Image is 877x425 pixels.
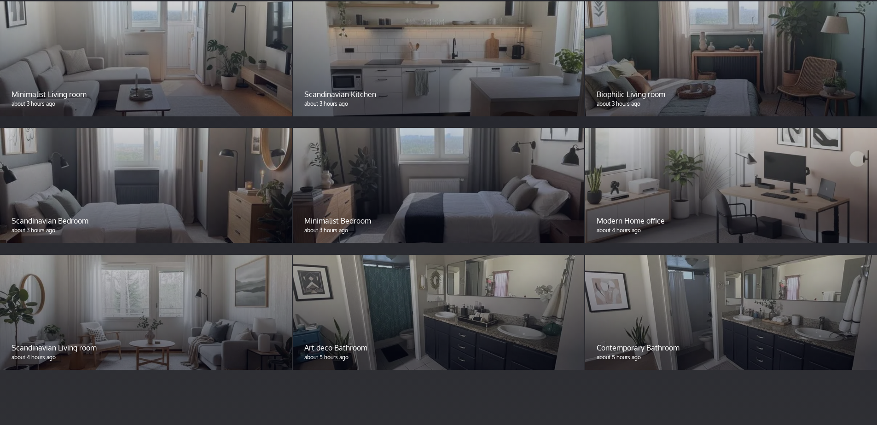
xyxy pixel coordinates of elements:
[304,226,573,235] p: about 3 hours ago
[12,89,280,100] p: Minimalist Living room
[12,353,280,362] p: about 4 hours ago
[597,215,865,226] p: Modern Home office
[12,100,280,108] p: about 3 hours ago
[12,342,280,353] p: Scandinavian Living room
[12,215,280,226] p: Scandinavian Bedroom
[12,226,280,235] p: about 3 hours ago
[597,226,865,235] p: about 4 hours ago
[304,353,573,362] p: about 5 hours ago
[597,342,865,353] p: Contemporary Bathroom
[597,353,865,362] p: about 5 hours ago
[304,100,573,108] p: about 3 hours ago
[597,89,865,100] p: Biophilic Living room
[304,89,573,100] p: Scandinavian Kitchen
[304,342,573,353] p: Art deco Bathroom
[597,100,865,108] p: about 3 hours ago
[304,215,573,226] p: Minimalist Bedroom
